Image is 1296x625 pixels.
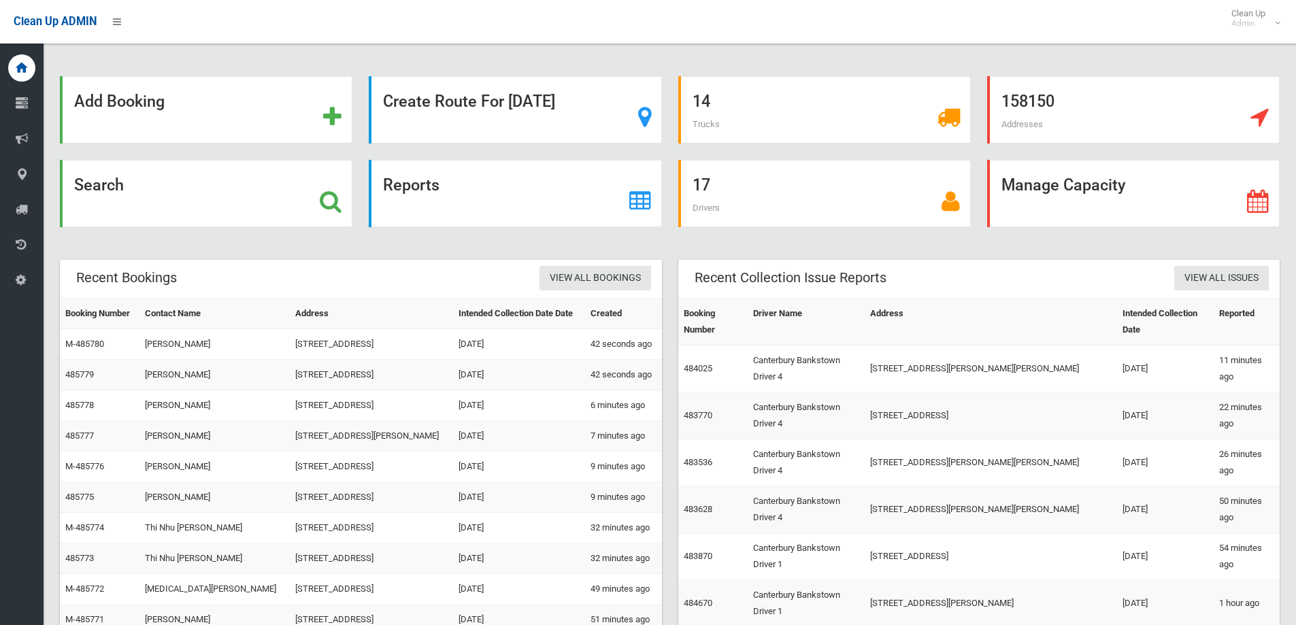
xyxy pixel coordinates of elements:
td: Thi Nhu [PERSON_NAME] [139,543,290,574]
td: 11 minutes ago [1214,345,1280,392]
strong: 17 [693,175,710,195]
span: Clean Up ADMIN [14,15,97,28]
a: 158150 Addresses [987,76,1280,143]
td: [PERSON_NAME] [139,421,290,452]
td: [PERSON_NAME] [139,360,290,390]
td: [DATE] [453,543,585,574]
strong: Create Route For [DATE] [383,92,555,111]
a: 483770 [684,410,712,420]
td: [PERSON_NAME] [139,329,290,360]
small: Admin [1231,18,1265,29]
a: M-485774 [65,522,104,533]
td: Canterbury Bankstown Driver 4 [748,392,865,439]
strong: Manage Capacity [1001,175,1125,195]
span: Clean Up [1225,8,1279,29]
a: 483536 [684,457,712,467]
td: 9 minutes ago [585,482,661,513]
strong: Add Booking [74,92,165,111]
strong: 158150 [1001,92,1054,111]
a: 485778 [65,400,94,410]
a: 483628 [684,504,712,514]
a: 485773 [65,553,94,563]
td: [DATE] [453,360,585,390]
th: Address [865,299,1117,345]
td: [DATE] [1117,486,1213,533]
td: [DATE] [453,421,585,452]
a: 485777 [65,430,94,441]
a: M-485780 [65,339,104,349]
td: 54 minutes ago [1214,533,1280,580]
td: Canterbury Bankstown Driver 4 [748,486,865,533]
th: Address [290,299,453,329]
a: 483870 [684,551,712,561]
td: [STREET_ADDRESS] [290,452,453,482]
a: M-485776 [65,461,104,471]
td: 49 minutes ago [585,574,661,605]
span: Trucks [693,119,720,129]
td: Canterbury Bankstown Driver 4 [748,439,865,486]
td: [DATE] [453,390,585,421]
a: View All Bookings [539,266,651,291]
td: 6 minutes ago [585,390,661,421]
td: [STREET_ADDRESS] [290,543,453,574]
td: 22 minutes ago [1214,392,1280,439]
td: Thi Nhu [PERSON_NAME] [139,513,290,543]
td: [STREET_ADDRESS][PERSON_NAME][PERSON_NAME] [865,439,1117,486]
td: 26 minutes ago [1214,439,1280,486]
th: Contact Name [139,299,290,329]
a: Create Route For [DATE] [369,76,661,143]
a: M-485771 [65,614,104,624]
strong: Search [74,175,124,195]
th: Driver Name [748,299,865,345]
th: Booking Number [60,299,139,329]
td: Canterbury Bankstown Driver 1 [748,533,865,580]
a: View All Issues [1174,266,1269,291]
td: [DATE] [453,482,585,513]
a: Add Booking [60,76,352,143]
a: 484670 [684,598,712,608]
td: [DATE] [453,452,585,482]
span: Drivers [693,203,720,213]
td: [STREET_ADDRESS] [290,390,453,421]
td: [PERSON_NAME] [139,452,290,482]
header: Recent Bookings [60,265,193,291]
th: Intended Collection Date Date [453,299,585,329]
td: [DATE] [453,513,585,543]
td: 9 minutes ago [585,452,661,482]
td: 32 minutes ago [585,543,661,574]
a: M-485772 [65,584,104,594]
a: Search [60,160,352,227]
td: 7 minutes ago [585,421,661,452]
td: 42 seconds ago [585,360,661,390]
header: Recent Collection Issue Reports [678,265,903,291]
a: Reports [369,160,661,227]
a: 14 Trucks [678,76,971,143]
th: Booking Number [678,299,748,345]
strong: Reports [383,175,439,195]
td: [PERSON_NAME] [139,390,290,421]
td: [MEDICAL_DATA][PERSON_NAME] [139,574,290,605]
a: 485775 [65,492,94,502]
td: [DATE] [1117,392,1213,439]
span: Addresses [1001,119,1043,129]
td: 50 minutes ago [1214,486,1280,533]
td: [STREET_ADDRESS][PERSON_NAME][PERSON_NAME] [865,345,1117,392]
td: [STREET_ADDRESS] [290,482,453,513]
a: 17 Drivers [678,160,971,227]
td: [STREET_ADDRESS][PERSON_NAME][PERSON_NAME] [865,486,1117,533]
td: Canterbury Bankstown Driver 4 [748,345,865,392]
td: [DATE] [1117,533,1213,580]
td: [DATE] [453,574,585,605]
td: 42 seconds ago [585,329,661,360]
td: [STREET_ADDRESS] [290,513,453,543]
td: [STREET_ADDRESS][PERSON_NAME] [290,421,453,452]
td: 32 minutes ago [585,513,661,543]
td: [DATE] [1117,345,1213,392]
td: [STREET_ADDRESS] [290,329,453,360]
td: [DATE] [453,329,585,360]
strong: 14 [693,92,710,111]
td: [PERSON_NAME] [139,482,290,513]
td: [STREET_ADDRESS] [865,533,1117,580]
th: Created [585,299,661,329]
td: [STREET_ADDRESS] [290,574,453,605]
